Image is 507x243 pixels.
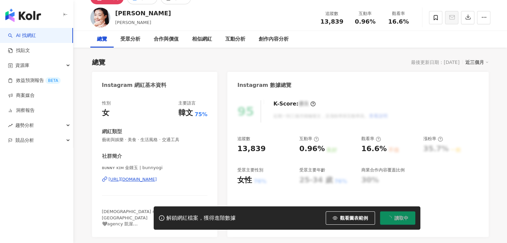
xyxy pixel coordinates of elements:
div: Instagram 網紅基本資料 [102,82,167,89]
div: 女性 [237,175,252,185]
div: 創作內容分析 [259,35,289,43]
div: 相似網紅 [192,35,212,43]
div: 韓文 [178,108,193,118]
div: 互動率 [353,10,378,17]
div: 互動分析 [225,35,245,43]
div: 總覽 [97,35,107,43]
div: 受眾分析 [120,35,140,43]
img: logo [5,9,41,22]
button: 讀取中 [380,211,415,225]
div: 主要語言 [178,100,196,106]
div: [URL][DOMAIN_NAME] [109,176,157,182]
div: K-Score : [273,100,316,108]
span: 觀看圖表範例 [340,215,368,221]
div: 社群簡介 [102,153,122,160]
span: 0.96% [355,18,375,25]
a: 找貼文 [8,47,30,54]
span: 16.6% [388,18,409,25]
span: [PERSON_NAME] [115,20,151,25]
div: 漲粉率 [423,136,443,142]
div: 受眾主要性別 [237,167,263,173]
img: KOL Avatar [90,8,110,28]
div: Instagram 數據總覽 [237,82,291,89]
div: 追蹤數 [237,136,250,142]
span: 13,839 [320,18,343,25]
span: rise [8,123,13,128]
div: 觀看率 [386,10,411,17]
div: 互動率 [299,136,319,142]
span: 讀取中 [394,215,408,221]
div: 16.6% [361,144,387,154]
span: 競品分析 [15,133,34,148]
div: 合作與價值 [154,35,179,43]
div: 女 [102,108,109,118]
div: 性別 [102,100,111,106]
div: 近三個月 [465,58,489,67]
a: [URL][DOMAIN_NAME] [102,176,208,182]
div: 商業合作內容覆蓋比例 [361,167,405,173]
div: 13,839 [237,144,266,154]
div: 解鎖網紅檔案，獲得進階數據 [166,215,236,222]
div: 網紅類型 [102,128,122,135]
div: 0.96% [299,144,325,154]
span: 趨勢分析 [15,118,34,133]
a: 商案媒合 [8,92,35,99]
div: 最後更新日期：[DATE] [411,60,459,65]
button: 觀看圖表範例 [326,211,375,225]
span: 資源庫 [15,58,29,73]
div: 受眾主要年齡 [299,167,325,173]
span: ʙᴜɴɴʏ ᴋɪᴍ 金鍾玉 | bunnyogi [102,165,208,171]
span: 75% [195,111,207,118]
div: 觀看率 [361,136,381,142]
div: 追蹤數 [319,10,345,17]
span: loading [386,215,392,221]
a: searchAI 找網紅 [8,32,36,39]
div: [PERSON_NAME] [115,9,171,17]
span: 藝術與娛樂 · 美食 · 生活風格 · 交通工具 [102,137,208,143]
a: 洞察報告 [8,107,35,114]
div: 總覽 [92,58,105,67]
a: 效益預測報告BETA [8,77,61,84]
